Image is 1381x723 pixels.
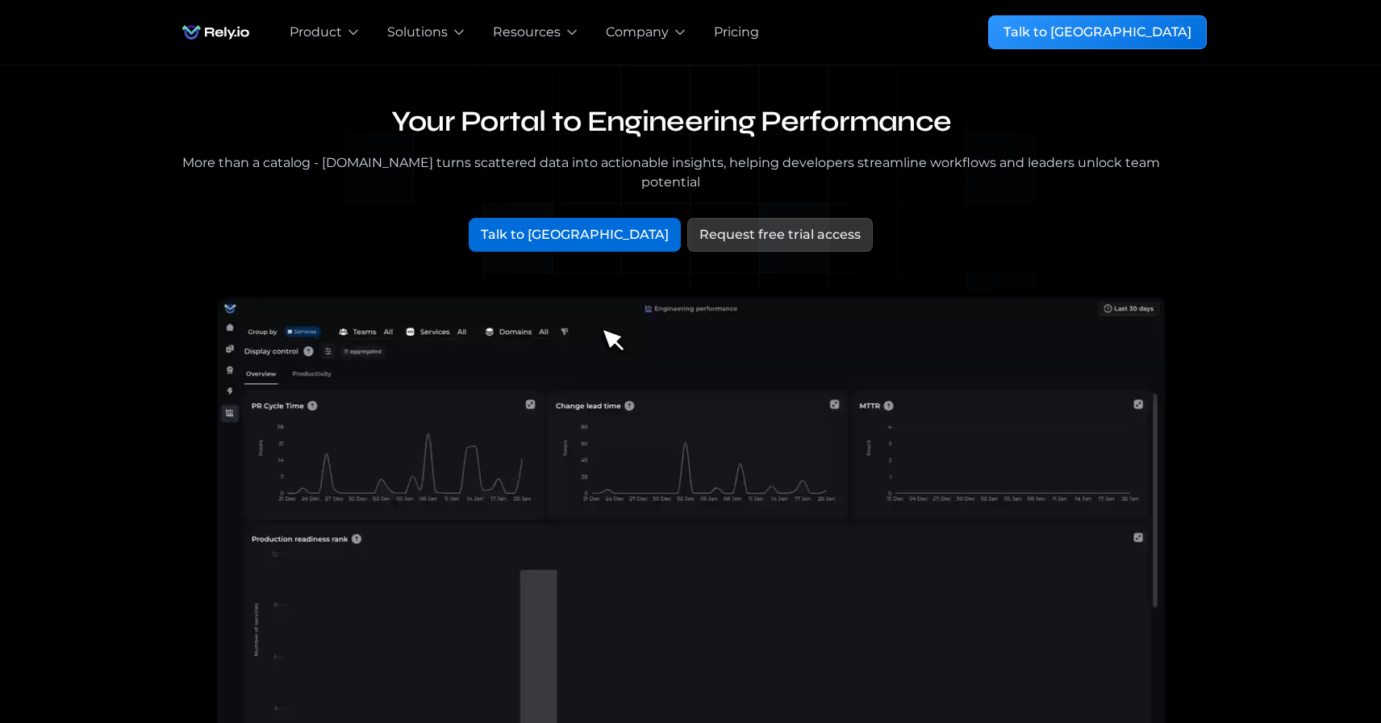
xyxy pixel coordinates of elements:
a: Pricing [714,23,759,42]
div: Talk to [GEOGRAPHIC_DATA] [481,225,669,244]
div: Request free trial access [699,225,861,244]
div: Product [290,23,342,42]
img: Rely.io logo [174,16,257,48]
div: Solutions [387,23,448,42]
a: home [174,16,257,48]
div: Talk to [GEOGRAPHIC_DATA] [1003,23,1191,42]
div: More than a catalog - [DOMAIN_NAME] turns scattered data into actionable insights, helping develo... [174,153,1168,192]
div: Company [606,23,669,42]
a: Talk to [GEOGRAPHIC_DATA] [988,15,1207,49]
div: Resources [493,23,561,42]
a: Request free trial access [687,218,873,252]
h1: Your Portal to Engineering Performance [174,104,1168,140]
a: Talk to [GEOGRAPHIC_DATA] [469,218,681,252]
